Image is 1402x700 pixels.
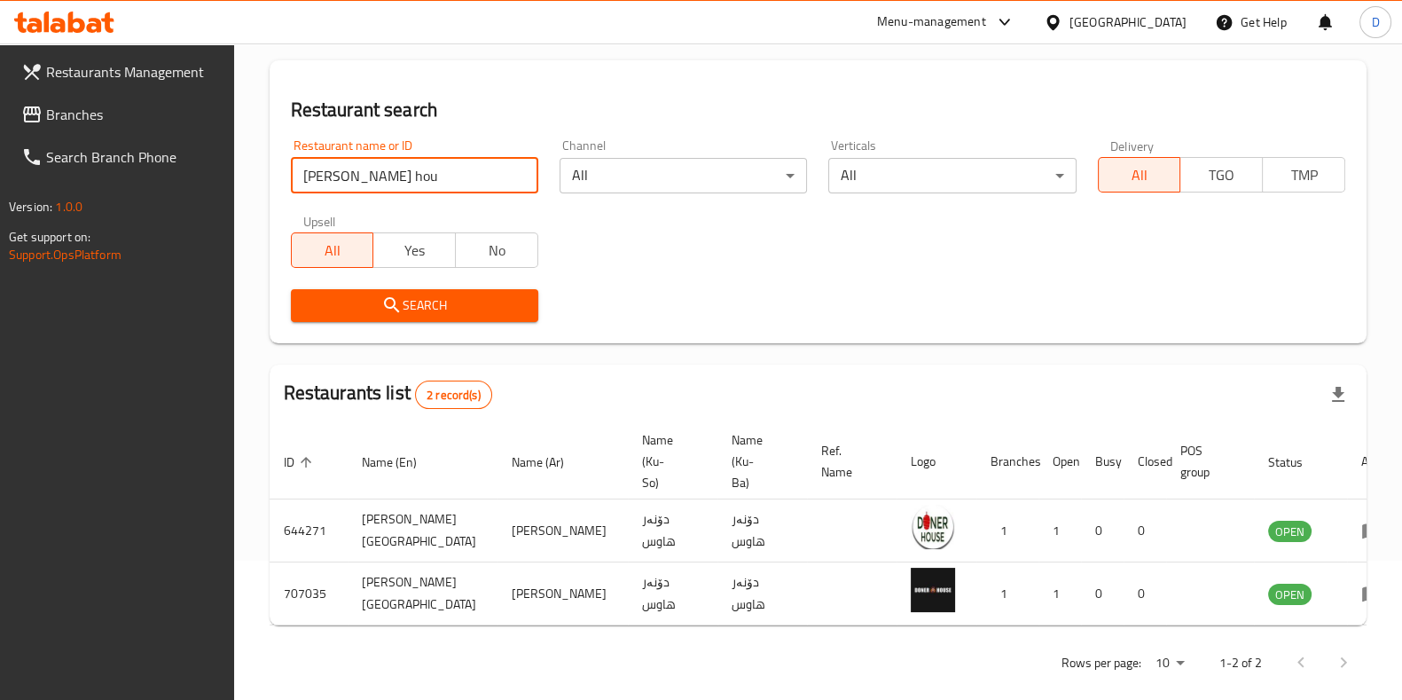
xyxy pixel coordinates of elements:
[1081,562,1124,625] td: 0
[291,289,538,322] button: Search
[512,452,587,473] span: Name (Ar)
[372,232,456,268] button: Yes
[46,61,220,83] span: Restaurants Management
[911,505,955,549] img: Doner House
[497,499,628,562] td: [PERSON_NAME]
[1106,162,1174,188] span: All
[1098,157,1181,193] button: All
[1317,374,1359,416] div: Export file
[270,499,348,562] td: 644271
[1038,424,1081,499] th: Open
[897,424,976,499] th: Logo
[1187,162,1256,188] span: TGO
[1371,12,1379,32] span: D
[284,380,492,409] h2: Restaurants list
[463,238,531,263] span: No
[732,429,786,493] span: Name (Ku-Ba)
[1081,499,1124,562] td: 0
[7,51,234,93] a: Restaurants Management
[1361,583,1394,604] div: Menu
[415,381,492,409] div: Total records count
[46,104,220,125] span: Branches
[976,562,1038,625] td: 1
[1361,520,1394,541] div: Menu
[1268,584,1312,605] div: OPEN
[455,232,538,268] button: No
[628,562,717,625] td: دۆنەر هاوس
[1124,499,1166,562] td: 0
[9,243,121,266] a: Support.OpsPlatform
[717,562,807,625] td: دۆنەر هاوس
[1268,452,1326,473] span: Status
[1180,440,1233,483] span: POS group
[7,136,234,178] a: Search Branch Phone
[717,499,807,562] td: دۆنەر هاوس
[642,429,696,493] span: Name (Ku-So)
[7,93,234,136] a: Branches
[291,97,1345,123] h2: Restaurant search
[1038,562,1081,625] td: 1
[348,562,497,625] td: [PERSON_NAME][GEOGRAPHIC_DATA]
[299,238,367,263] span: All
[1038,499,1081,562] td: 1
[1270,162,1338,188] span: TMP
[1268,522,1312,542] span: OPEN
[291,232,374,268] button: All
[9,225,90,248] span: Get support on:
[976,499,1038,562] td: 1
[828,158,1076,193] div: All
[1268,585,1312,605] span: OPEN
[1148,650,1191,677] div: Rows per page:
[976,424,1038,499] th: Branches
[291,158,538,193] input: Search for restaurant name or ID..
[1081,424,1124,499] th: Busy
[497,562,628,625] td: [PERSON_NAME]
[284,452,317,473] span: ID
[55,195,82,218] span: 1.0.0
[1262,157,1345,193] button: TMP
[270,562,348,625] td: 707035
[9,195,52,218] span: Version:
[1124,562,1166,625] td: 0
[560,158,807,193] div: All
[877,12,986,33] div: Menu-management
[305,295,524,317] span: Search
[362,452,440,473] span: Name (En)
[911,568,955,612] img: Doner House
[348,499,497,562] td: [PERSON_NAME][GEOGRAPHIC_DATA]
[303,215,336,227] label: Upsell
[1179,157,1263,193] button: TGO
[1069,12,1187,32] div: [GEOGRAPHIC_DATA]
[1219,652,1262,674] p: 1-2 of 2
[821,440,875,483] span: Ref. Name
[1110,139,1155,152] label: Delivery
[1124,424,1166,499] th: Closed
[416,387,491,404] span: 2 record(s)
[380,238,449,263] span: Yes
[46,146,220,168] span: Search Branch Phone
[1061,652,1141,674] p: Rows per page:
[628,499,717,562] td: دۆنەر هاوس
